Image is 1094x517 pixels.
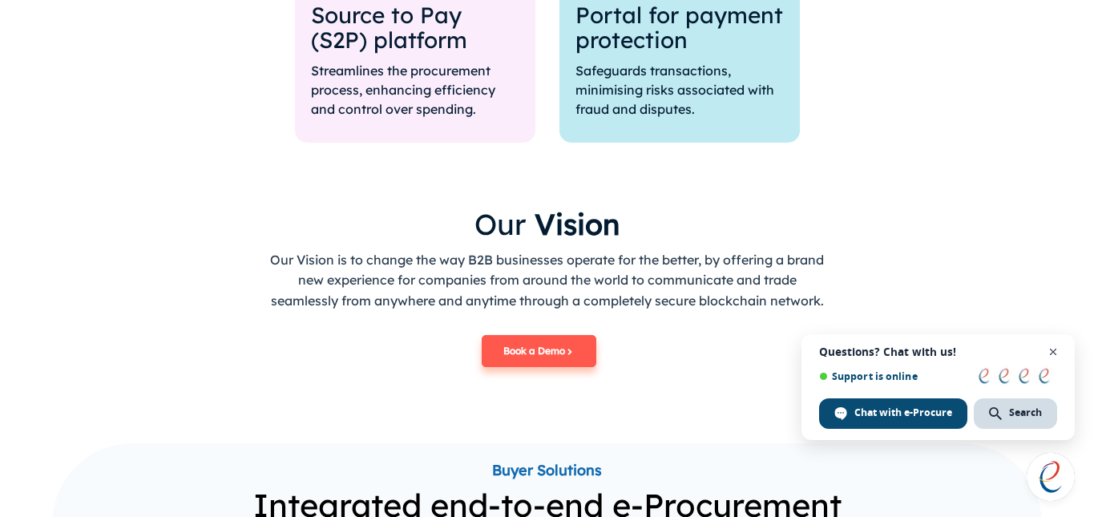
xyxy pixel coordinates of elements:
span: Search [1009,406,1042,420]
h3: Source to Pay (S2P) platform [311,3,519,53]
div: Open chat [1027,453,1075,501]
span: Vision [535,206,620,242]
div: Chat with e-Procure [819,398,967,429]
p: Our Vision is to change the way B2B businesses operate for the better, by offering a brand new ex... [267,250,828,312]
span: Chat with e-Procure [854,406,952,420]
h3: Portal for payment protection [575,3,784,53]
span: Close chat [1044,342,1064,362]
button: Book a Demo [482,335,596,367]
div: Search [974,398,1057,429]
a: Buyer Solutions [253,459,842,481]
p: Streamlines the procurement process, enhancing efficiency and control over spending. [311,61,519,119]
h2: Our [235,207,860,242]
span: Questions? Chat with us! [819,345,1057,358]
span: Support is online [819,370,967,382]
p: Safeguards transactions, minimising risks associated with fraud and disputes. [575,61,784,119]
